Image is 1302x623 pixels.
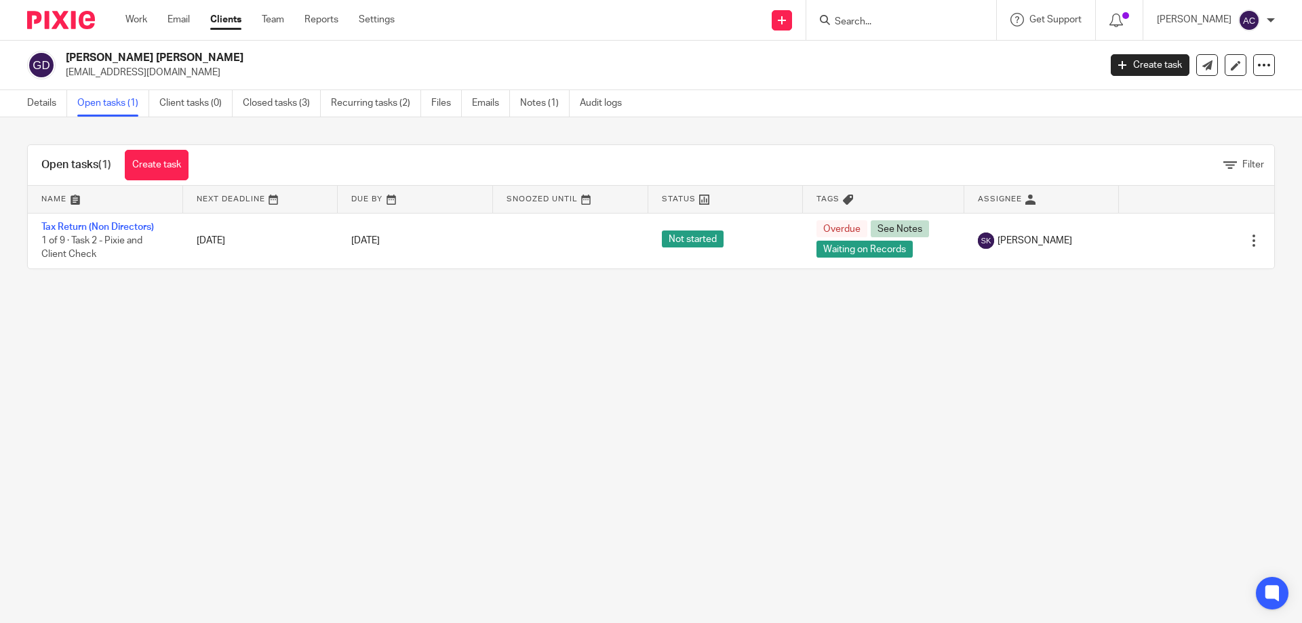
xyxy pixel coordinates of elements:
span: Snoozed Until [507,195,578,203]
span: 1 of 9 · Task 2 - Pixie and Client Check [41,236,142,260]
span: Not started [662,230,724,247]
a: Tax Return (Non Directors) [41,222,154,232]
a: Settings [359,13,395,26]
img: svg%3E [978,233,994,249]
span: [PERSON_NAME] [998,234,1072,247]
a: Email [167,13,190,26]
span: Filter [1242,160,1264,169]
span: Get Support [1029,15,1082,24]
a: Client tasks (0) [159,90,233,117]
img: svg%3E [27,51,56,79]
p: [PERSON_NAME] [1157,13,1231,26]
a: Notes (1) [520,90,570,117]
h2: [PERSON_NAME] [PERSON_NAME] [66,51,886,65]
a: Create task [1111,54,1189,76]
a: Open tasks (1) [77,90,149,117]
span: Tags [816,195,840,203]
span: [DATE] [351,236,380,245]
img: Pixie [27,11,95,29]
a: Audit logs [580,90,632,117]
input: Search [833,16,955,28]
a: Recurring tasks (2) [331,90,421,117]
a: Team [262,13,284,26]
h1: Open tasks [41,158,111,172]
a: Closed tasks (3) [243,90,321,117]
p: [EMAIL_ADDRESS][DOMAIN_NAME] [66,66,1090,79]
td: [DATE] [183,213,338,268]
span: Overdue [816,220,867,237]
a: Clients [210,13,241,26]
img: svg%3E [1238,9,1260,31]
span: (1) [98,159,111,170]
a: Work [125,13,147,26]
span: See Notes [871,220,929,237]
a: Emails [472,90,510,117]
span: Status [662,195,696,203]
span: Waiting on Records [816,241,913,258]
a: Details [27,90,67,117]
a: Files [431,90,462,117]
a: Reports [304,13,338,26]
a: Create task [125,150,189,180]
